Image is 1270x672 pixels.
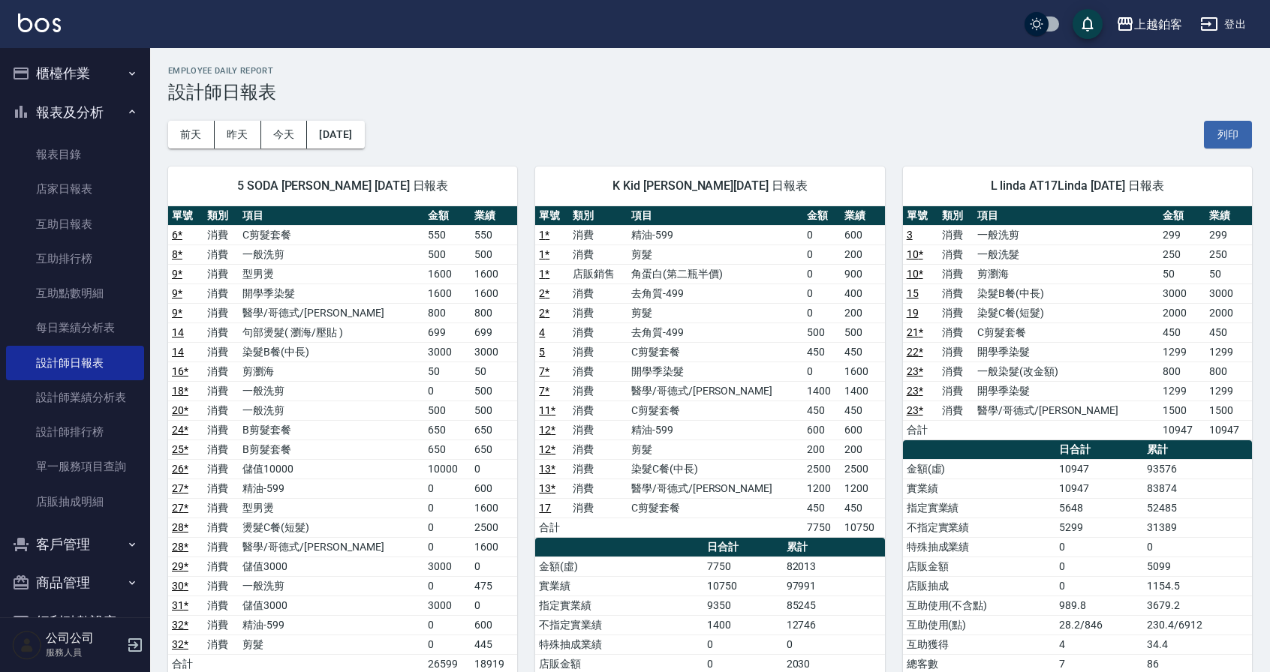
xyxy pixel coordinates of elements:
[803,303,840,322] td: 0
[471,556,517,576] td: 0
[903,478,1056,498] td: 實業績
[841,478,885,498] td: 1200
[239,459,424,478] td: 儲值10000
[6,380,144,415] a: 設計師業績分析表
[627,400,803,420] td: C剪髮套餐
[803,400,840,420] td: 450
[239,615,424,634] td: 精油-599
[307,121,364,148] button: [DATE]
[471,361,517,381] td: 50
[6,241,144,276] a: 互助排行榜
[1055,576,1143,595] td: 0
[627,342,803,361] td: C剪髮套餐
[215,121,261,148] button: 昨天
[841,225,885,244] td: 600
[471,459,517,478] td: 0
[974,381,1159,400] td: 開學季染髮
[424,283,471,303] td: 1600
[46,646,122,659] p: 服務人員
[627,303,803,322] td: 剪髮
[18,13,61,32] img: Logo
[203,206,239,226] th: 類別
[903,595,1056,615] td: 互助使用(不含點)
[203,517,239,537] td: 消費
[239,264,424,283] td: 型男燙
[841,244,885,264] td: 200
[569,342,627,361] td: 消費
[1159,342,1205,361] td: 1299
[6,310,144,345] a: 每日業績分析表
[703,595,783,615] td: 9350
[535,206,569,226] th: 單號
[424,225,471,244] td: 550
[627,283,803,303] td: 去角質-499
[239,361,424,381] td: 剪瀏海
[1205,400,1252,420] td: 1500
[841,459,885,478] td: 2500
[903,556,1056,576] td: 店販金額
[471,244,517,264] td: 500
[903,615,1056,634] td: 互助使用(點)
[6,602,144,641] button: 紅利點數設定
[1134,15,1182,34] div: 上越鉑客
[1143,498,1252,517] td: 52485
[539,502,551,514] a: 17
[938,400,974,420] td: 消費
[1055,459,1143,478] td: 10947
[1143,576,1252,595] td: 1154.5
[569,206,627,226] th: 類別
[424,595,471,615] td: 3000
[471,439,517,459] td: 650
[424,576,471,595] td: 0
[471,381,517,400] td: 500
[471,576,517,595] td: 475
[803,322,840,342] td: 500
[903,517,1056,537] td: 不指定實業績
[1205,381,1252,400] td: 1299
[569,420,627,439] td: 消費
[1143,615,1252,634] td: 230.4/6912
[1159,225,1205,244] td: 299
[471,225,517,244] td: 550
[424,322,471,342] td: 699
[803,206,840,226] th: 金額
[1143,537,1252,556] td: 0
[627,225,803,244] td: 精油-599
[1055,517,1143,537] td: 5299
[627,244,803,264] td: 剪髮
[1205,283,1252,303] td: 3000
[203,322,239,342] td: 消費
[239,322,424,342] td: 句部燙髮( 瀏海/壓貼 )
[803,244,840,264] td: 0
[569,498,627,517] td: 消費
[938,264,974,283] td: 消費
[907,229,913,241] a: 3
[1055,615,1143,634] td: 28.2/846
[627,206,803,226] th: 項目
[424,420,471,439] td: 650
[168,121,215,148] button: 前天
[539,326,545,338] a: 4
[1205,206,1252,226] th: 業績
[1159,381,1205,400] td: 1299
[239,556,424,576] td: 儲值3000
[471,303,517,322] td: 800
[703,556,783,576] td: 7750
[1205,420,1252,439] td: 10947
[903,498,1056,517] td: 指定實業績
[841,342,885,361] td: 450
[627,381,803,400] td: 醫學/哥德式/[PERSON_NAME]
[803,264,840,283] td: 0
[203,498,239,517] td: 消費
[569,244,627,264] td: 消費
[938,244,974,264] td: 消費
[1159,206,1205,226] th: 金額
[6,207,144,241] a: 互助日報表
[1143,459,1252,478] td: 93576
[6,54,144,93] button: 櫃檯作業
[803,361,840,381] td: 0
[803,478,840,498] td: 1200
[6,484,144,519] a: 店販抽成明細
[1143,517,1252,537] td: 31389
[12,630,42,660] img: Person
